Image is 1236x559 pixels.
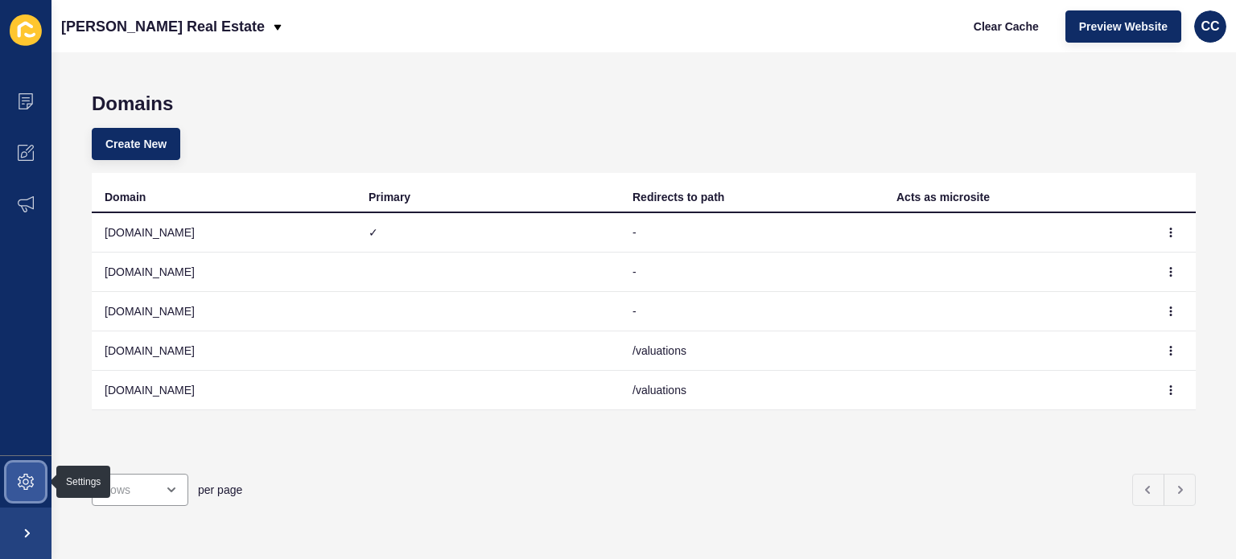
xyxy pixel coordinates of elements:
td: - [620,292,884,331]
span: Clear Cache [974,18,1039,35]
div: Acts as microsite [896,189,990,205]
td: - [620,213,884,253]
span: Create New [105,136,167,152]
p: [PERSON_NAME] Real Estate [61,6,265,47]
td: [DOMAIN_NAME] [92,253,356,292]
td: [DOMAIN_NAME] [92,371,356,410]
button: Create New [92,128,180,160]
td: [DOMAIN_NAME] [92,292,356,331]
span: Preview Website [1079,18,1168,35]
div: Settings [66,475,101,488]
div: Domain [105,189,146,205]
td: ✓ [356,213,620,253]
td: - [620,253,884,292]
div: Redirects to path [632,189,724,205]
td: [DOMAIN_NAME] [92,331,356,371]
td: /valuations [620,371,884,410]
span: CC [1201,18,1219,35]
button: Clear Cache [960,10,1053,43]
td: [DOMAIN_NAME] [92,213,356,253]
span: per page [198,482,242,498]
h1: Domains [92,92,1196,115]
div: Primary [369,189,410,205]
td: /valuations [620,331,884,371]
button: Preview Website [1065,10,1181,43]
div: open menu [92,474,188,506]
